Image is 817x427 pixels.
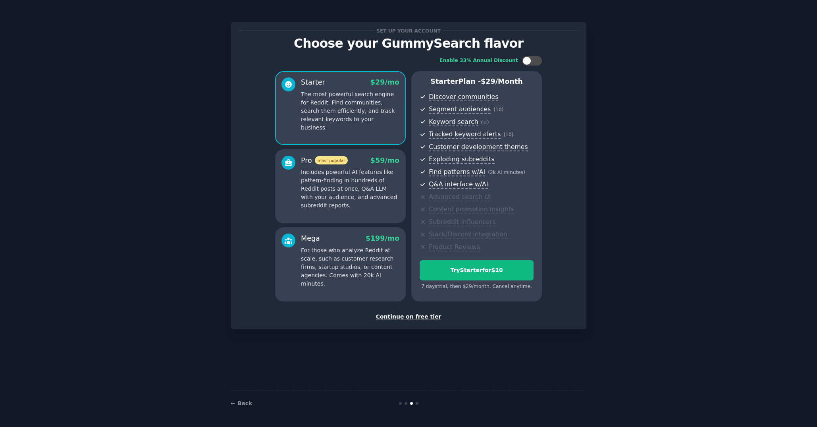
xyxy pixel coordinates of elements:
span: Set up your account [375,27,442,35]
span: ( ∞ ) [481,120,489,125]
div: Mega [301,234,320,243]
span: Exploding subreddits [429,155,494,164]
span: $ 29 /month [481,77,523,85]
span: Tracked keyword alerts [429,130,501,139]
span: Subreddit influencers [429,218,495,226]
p: Choose your GummySearch flavor [239,37,578,50]
div: Try Starter for $10 [420,266,533,274]
span: $ 59 /mo [370,157,399,164]
div: Starter [301,77,325,87]
div: Pro [301,156,348,166]
a: ← Back [231,400,252,406]
div: 7 days trial, then $ 29 /month . Cancel anytime. [420,283,534,290]
span: Keyword search [429,118,478,126]
span: Customer development themes [429,143,528,151]
span: ( 2k AI minutes ) [488,170,525,175]
div: Enable 33% Annual Discount [439,57,518,64]
span: Content promotion insights [429,205,514,214]
button: TryStarterfor$10 [420,260,534,280]
span: most popular [315,156,348,164]
span: $ 199 /mo [366,234,399,242]
p: The most powerful search engine for Reddit. Find communities, search them efficiently, and track ... [301,90,399,132]
div: Continue on free tier [239,313,578,321]
span: ( 10 ) [493,107,503,112]
span: Advanced search UI [429,193,491,201]
p: For those who analyze Reddit at scale, such as customer research firms, startup studios, or conte... [301,246,399,288]
span: Q&A interface w/AI [429,180,488,189]
span: ( 10 ) [503,132,513,137]
span: Find patterns w/AI [429,168,485,176]
span: Discover communities [429,93,498,101]
span: $ 29 /mo [370,78,399,86]
span: Slack/Discord integration [429,230,507,239]
span: Segment audiences [429,105,491,114]
span: Product Reviews [429,243,480,251]
p: Includes powerful AI features like pattern-finding in hundreds of Reddit posts at once, Q&A LLM w... [301,168,399,210]
p: Starter Plan - [420,77,534,87]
